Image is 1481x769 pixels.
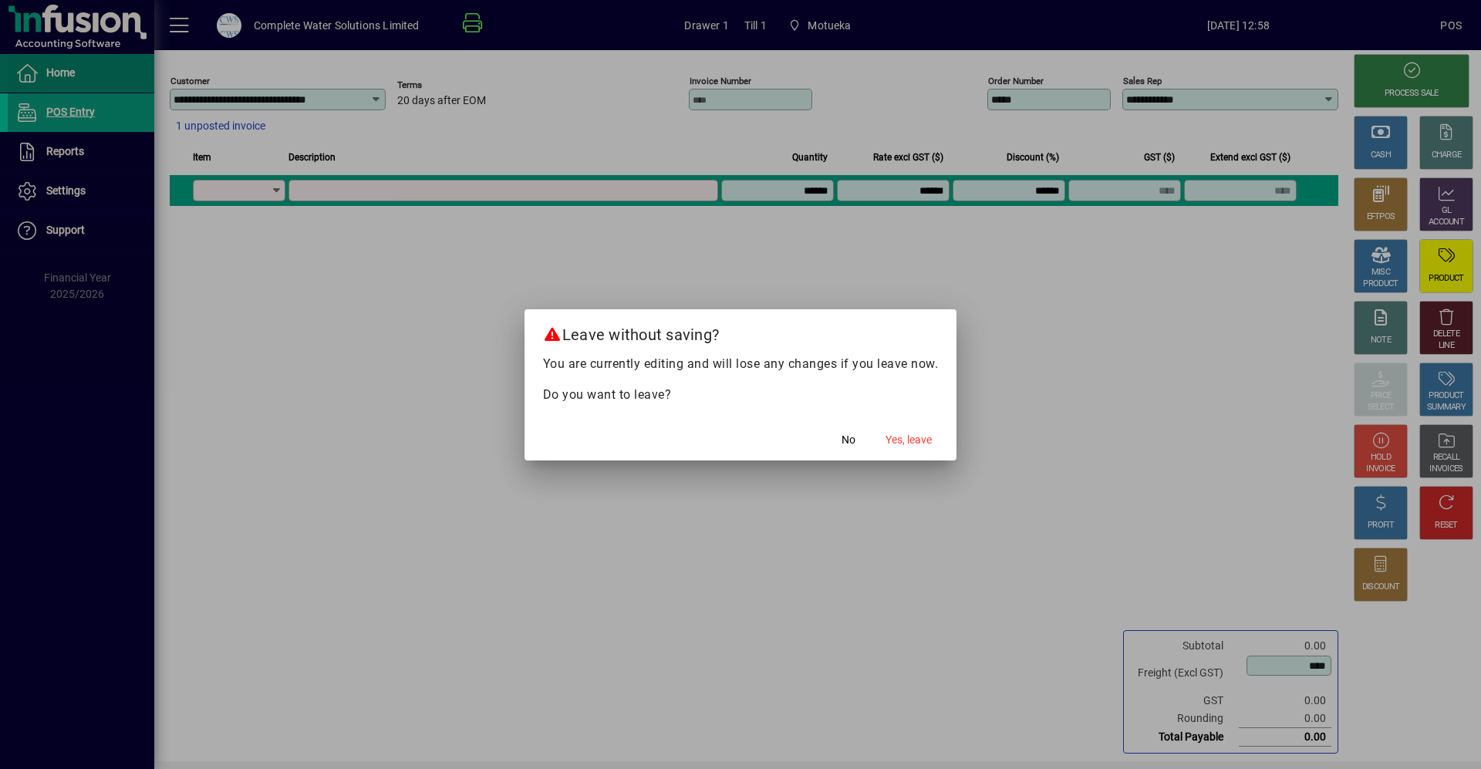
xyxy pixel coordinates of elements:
[543,355,939,373] p: You are currently editing and will lose any changes if you leave now.
[525,309,957,354] h2: Leave without saving?
[879,427,938,454] button: Yes, leave
[886,432,932,448] span: Yes, leave
[543,386,939,404] p: Do you want to leave?
[824,427,873,454] button: No
[842,432,855,448] span: No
